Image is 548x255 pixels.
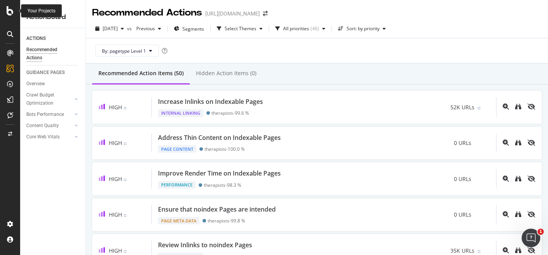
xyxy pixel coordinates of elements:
div: Page Meta Data [158,217,199,225]
span: 2025 Aug. 9th [103,25,118,32]
span: 0 URLs [454,211,471,219]
div: therapists - 99.6 % [211,110,249,116]
div: GUIDANCE PAGES [26,69,65,77]
div: Recommended Actions [26,46,73,62]
div: eye-slash [527,140,535,146]
span: 35K URLs [450,247,474,255]
div: Recommended Action Items (50) [98,69,184,77]
div: Recommended Actions [92,6,202,19]
button: Previous [133,22,164,35]
img: Equal [124,214,127,217]
div: Address Thin Content on Indexable Pages [158,133,281,142]
button: Sort: by priority [335,22,389,35]
a: binoculars [515,176,521,183]
div: Hidden Action Items (0) [196,69,256,77]
span: High [109,247,122,254]
button: Segments [171,22,207,35]
div: Bots Performance [26,110,64,119]
button: Select Themes [214,22,266,35]
div: ACTIONS [26,34,46,43]
img: Equal [124,179,127,181]
span: vs [127,25,133,32]
a: Crawl Budget Optimization [26,91,72,107]
img: Equal [124,107,127,109]
div: Crawl Budget Optimization [26,91,67,107]
a: binoculars [515,248,521,254]
div: Sort: by priority [347,26,380,31]
a: binoculars [515,140,521,146]
div: magnifying-glass-plus [503,140,509,146]
img: Equal [124,143,127,145]
span: High [109,103,122,111]
a: Content Quality [26,122,72,130]
span: 0 URLs [454,139,471,147]
div: ( 46 ) [311,26,319,31]
span: High [109,175,122,183]
div: Your Projects [27,8,55,14]
div: binoculars [515,211,521,217]
span: 52K URLs [450,103,474,111]
span: High [109,211,122,218]
div: [URL][DOMAIN_NAME] [205,10,260,17]
div: Performance [158,181,196,189]
a: ACTIONS [26,34,80,43]
div: eye-slash [527,211,535,217]
a: Bots Performance [26,110,72,119]
a: binoculars [515,104,521,110]
div: Ensure that noindex Pages are intended [158,205,276,214]
div: therapists - 98.3 % [204,182,241,188]
div: Increase Inlinks on Indexable Pages [158,97,263,106]
button: All priorities(46) [272,22,328,35]
div: binoculars [515,247,521,253]
span: By: pagetype Level 1 [102,48,146,54]
div: eye-slash [527,103,535,110]
img: Equal [478,250,481,253]
div: magnifying-glass-plus [503,247,509,253]
div: eye-slash [527,247,535,253]
div: Review Inlinks to noindex Pages [158,241,252,250]
div: magnifying-glass-plus [503,211,509,217]
div: Page Content [158,145,196,153]
div: therapists - 100.0 % [204,146,245,152]
span: High [109,139,122,146]
a: binoculars [515,212,521,218]
span: Previous [133,25,155,32]
iframe: Intercom live chat [522,229,540,247]
a: Recommended Actions [26,46,80,62]
a: GUIDANCE PAGES [26,69,80,77]
span: Segments [182,26,204,32]
div: Select Themes [225,26,256,31]
img: Equal [124,250,127,253]
div: Core Web Vitals [26,133,60,141]
div: All priorities [283,26,309,31]
div: magnifying-glass-plus [503,103,509,110]
div: eye-slash [527,176,535,182]
div: Internal Linking [158,109,203,117]
a: Core Web Vitals [26,133,72,141]
div: binoculars [515,103,521,110]
div: therapists - 99.8 % [208,218,245,224]
button: By: pagetype Level 1 [95,45,159,57]
span: 0 URLs [454,175,471,183]
div: magnifying-glass-plus [503,176,509,182]
div: binoculars [515,176,521,182]
div: Content Quality [26,122,59,130]
img: Equal [478,107,481,109]
div: Improve Render Time on Indexable Pages [158,169,281,178]
div: arrow-right-arrow-left [263,11,268,16]
span: 1 [538,229,544,235]
button: [DATE] [92,22,127,35]
a: Overview [26,80,80,88]
div: Overview [26,80,45,88]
